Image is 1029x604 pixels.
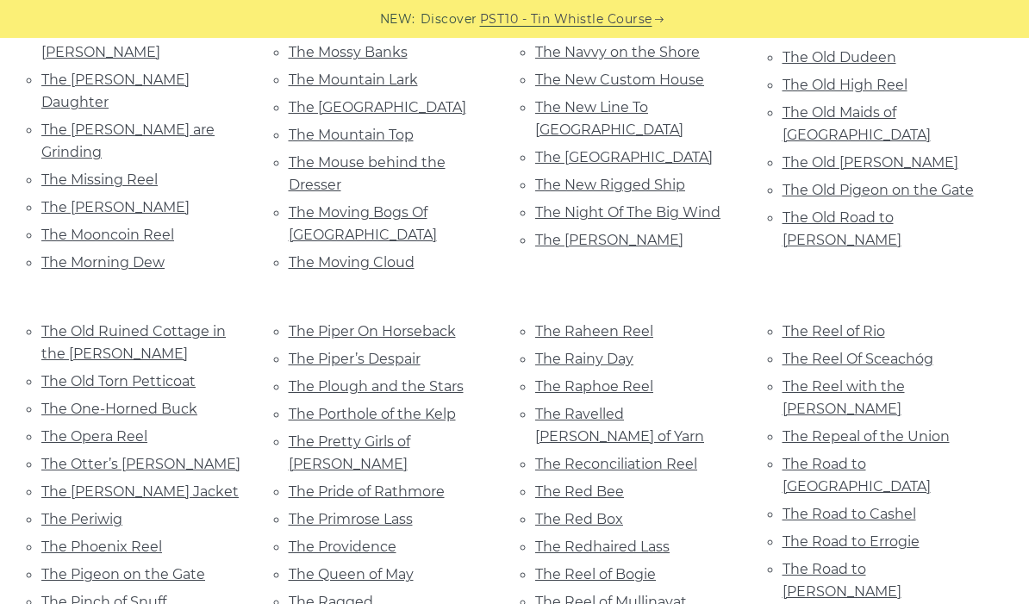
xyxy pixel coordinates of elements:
a: The Reel Of Sceachóg [783,351,933,367]
a: The Red Bee [535,483,624,500]
a: The Old Maids of [GEOGRAPHIC_DATA] [783,104,931,143]
a: PST10 - Tin Whistle Course [480,9,652,29]
a: The Opera Reel [41,428,147,445]
a: The Morning Dew [41,254,165,271]
a: The Piper’s Despair [289,351,421,367]
a: The Missing Reel [41,171,158,188]
a: The Moving Bogs Of [GEOGRAPHIC_DATA] [289,204,437,243]
a: The Road to Cashel [783,506,916,522]
a: The Moving Cloud [289,254,415,271]
a: The Old High Reel [783,77,907,93]
a: The Pride of Rathmore [289,483,445,500]
a: The Reconciliation Reel [535,456,697,472]
a: The Providence [289,539,396,555]
a: The Mooncoin Reel [41,227,174,243]
a: The Porthole of the Kelp [289,406,456,422]
a: The [GEOGRAPHIC_DATA] [535,149,713,165]
a: The New Line To [GEOGRAPHIC_DATA] [535,99,683,138]
a: The Pigeon on the Gate [41,566,205,582]
a: The Mountain Top [289,127,414,143]
a: The [PERSON_NAME] [41,199,190,215]
a: The Mossy Banks [289,44,408,60]
a: The New Custom House [535,72,704,88]
a: The Old Torn Petticoat [41,373,196,389]
a: The Pretty Girls of [PERSON_NAME] [289,433,410,472]
a: The Night Of The Big Wind [535,204,720,221]
a: The Raheen Reel [535,323,653,339]
a: The Periwig [41,511,122,527]
a: The One-Horned Buck [41,401,197,417]
a: The Navvy on the Shore [535,44,700,60]
a: The [PERSON_NAME] Jacket [41,483,239,500]
a: The Redhaired Lass [535,539,670,555]
a: The Rainy Day [535,351,633,367]
a: The Reel with the [PERSON_NAME] [783,378,905,417]
a: The Primrose Lass [289,511,413,527]
a: The [PERSON_NAME] are Grinding [41,121,215,160]
a: The Old Dudeen [783,49,896,65]
a: The [PERSON_NAME] Daughter [41,72,190,110]
a: The Road to [GEOGRAPHIC_DATA] [783,456,931,495]
a: The Old Road to [PERSON_NAME] [783,209,901,248]
a: The Repeal of the Union [783,428,950,445]
a: The Reel of Rio [783,323,885,339]
a: The Phoenix Reel [41,539,162,555]
a: The Queen of May [289,566,414,582]
span: Discover [421,9,477,29]
span: NEW: [380,9,415,29]
a: The [GEOGRAPHIC_DATA] [289,99,466,115]
a: The Old Pigeon on the Gate [783,182,974,198]
a: The Ravelled [PERSON_NAME] of Yarn [535,406,704,445]
a: The Otter’s [PERSON_NAME] [41,456,240,472]
a: The Mouse behind the Dresser [289,154,446,193]
a: The Old Ruined Cottage in the [PERSON_NAME] [41,323,226,362]
a: The New Rigged Ship [535,177,685,193]
a: The Plough and the Stars [289,378,464,395]
a: The Red Box [535,511,623,527]
a: The Raphoe Reel [535,378,653,395]
a: The Road to [PERSON_NAME] [783,561,901,600]
a: The [PERSON_NAME] [535,232,683,248]
a: The Piper On Horseback [289,323,456,339]
a: The Reel of Bogie [535,566,656,582]
a: The Mountain Lark [289,72,418,88]
a: The Old [PERSON_NAME] [783,154,958,171]
a: The Road to Errogie [783,533,920,550]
